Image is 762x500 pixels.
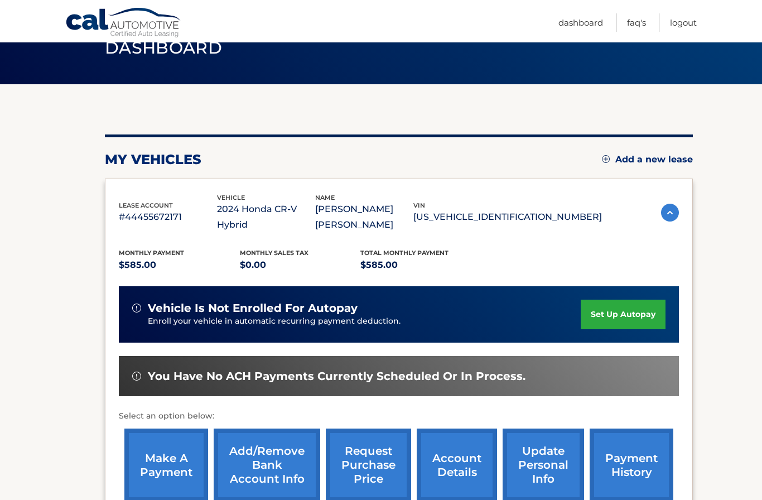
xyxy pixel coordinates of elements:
p: [US_VEHICLE_IDENTIFICATION_NUMBER] [413,209,602,225]
a: Add a new lease [602,154,693,165]
span: You have no ACH payments currently scheduled or in process. [148,369,525,383]
a: Dashboard [558,13,603,32]
span: vehicle [217,194,245,201]
span: vin [413,201,425,209]
span: Dashboard [105,37,222,58]
p: [PERSON_NAME] [PERSON_NAME] [315,201,413,233]
span: Total Monthly Payment [360,249,448,257]
p: 2024 Honda CR-V Hybrid [217,201,315,233]
p: $585.00 [119,257,240,273]
span: lease account [119,201,173,209]
a: set up autopay [581,300,665,329]
img: alert-white.svg [132,304,141,312]
img: alert-white.svg [132,372,141,381]
span: Monthly Payment [119,249,184,257]
a: Logout [670,13,697,32]
p: Select an option below: [119,410,679,423]
p: $585.00 [360,257,481,273]
span: vehicle is not enrolled for autopay [148,301,358,315]
p: Enroll your vehicle in automatic recurring payment deduction. [148,315,581,328]
h2: my vehicles [105,151,201,168]
img: add.svg [602,155,610,163]
p: $0.00 [240,257,361,273]
span: Monthly sales Tax [240,249,308,257]
span: name [315,194,335,201]
a: FAQ's [627,13,646,32]
img: accordion-active.svg [661,204,679,222]
a: Cal Automotive [65,7,182,40]
p: #44455672171 [119,209,217,225]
